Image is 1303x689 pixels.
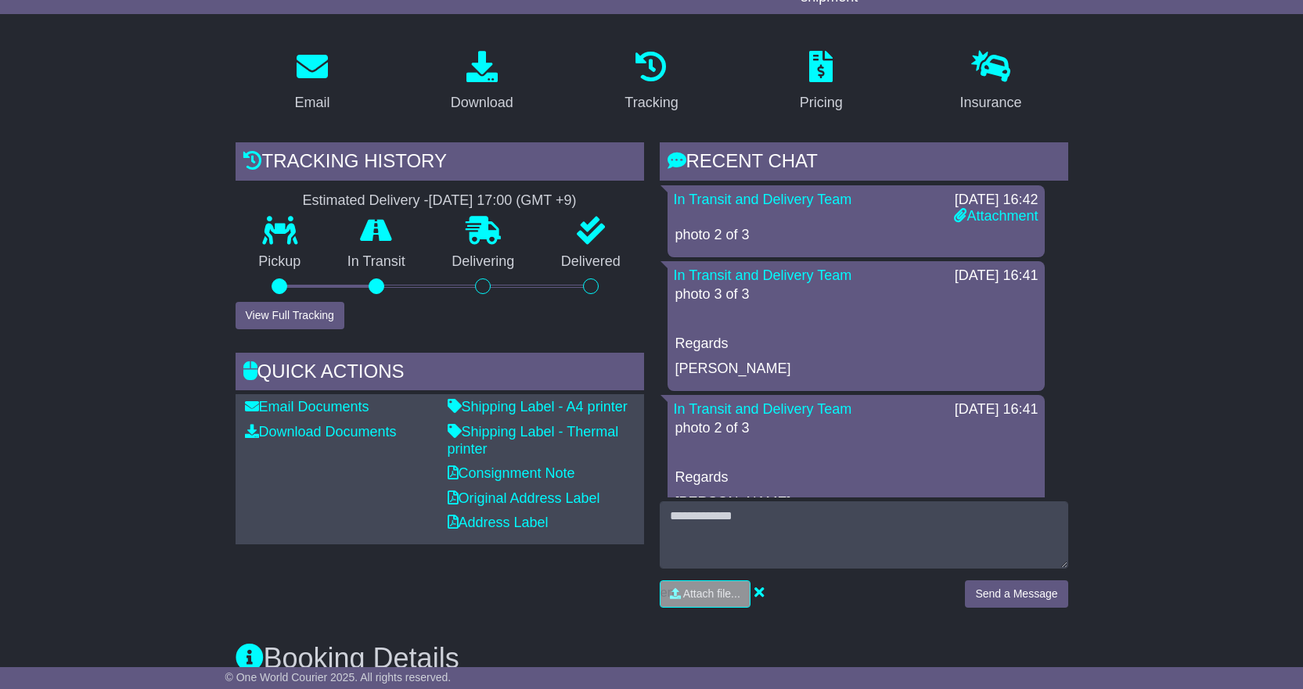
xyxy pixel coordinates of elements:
div: RECENT CHAT [660,142,1068,185]
p: [PERSON_NAME] [675,494,1037,511]
a: Download [441,45,524,119]
h3: Booking Details [236,643,1068,674]
p: Regards [675,336,1037,353]
p: photo 2 of 3 [675,420,1037,437]
p: Delivered [538,253,644,271]
div: Email [294,92,329,113]
a: Shipping Label - Thermal printer [448,424,619,457]
button: View Full Tracking [236,302,344,329]
a: In Transit and Delivery Team [674,401,852,417]
div: Pricing [800,92,843,113]
button: Send a Message [965,580,1067,608]
p: Regards [675,469,1037,486]
p: [PERSON_NAME] [675,361,1037,378]
a: Shipping Label - A4 printer [448,399,628,414]
div: [DATE] 16:42 [954,192,1038,209]
a: Consignment Note [448,465,575,481]
div: [DATE] 16:41 [955,401,1038,418]
div: Insurance [960,92,1022,113]
p: photo 3 of 3 [675,286,1037,303]
p: Pickup [236,253,325,271]
a: Download Documents [245,424,397,440]
div: Download [451,92,513,113]
a: In Transit and Delivery Team [674,192,852,207]
div: [DATE] 17:00 (GMT +9) [429,192,577,210]
a: Insurance [950,45,1032,119]
a: In Transit and Delivery Team [674,267,852,283]
span: © One World Courier 2025. All rights reserved. [225,671,452,684]
a: Address Label [448,515,549,530]
p: Delivering [429,253,538,271]
p: In Transit [324,253,429,271]
div: Estimated Delivery - [236,192,644,210]
a: Email [284,45,340,119]
a: Email Documents [245,399,369,414]
div: Tracking [625,92,678,113]
div: Tracking history [236,142,644,185]
a: Original Address Label [448,490,600,506]
a: Attachment [954,208,1038,224]
a: Pricing [790,45,853,119]
p: photo 2 of 3 [675,227,1037,244]
a: Tracking [614,45,688,119]
div: Quick Actions [236,353,644,395]
div: [DATE] 16:41 [955,267,1038,285]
